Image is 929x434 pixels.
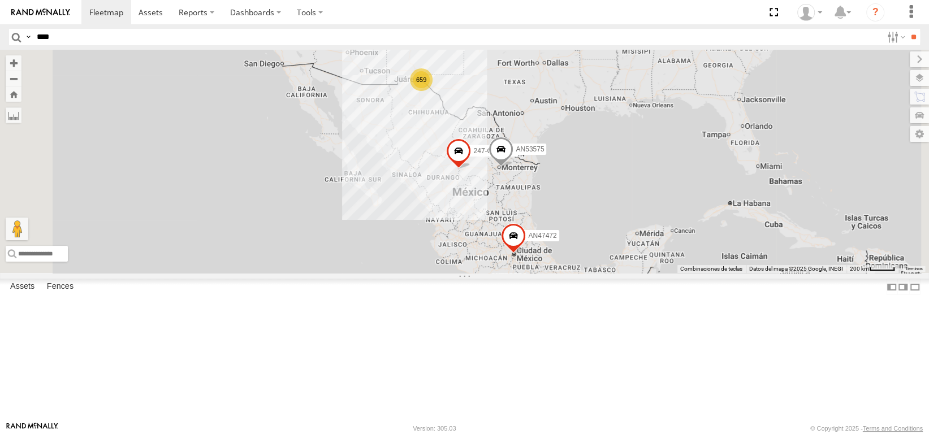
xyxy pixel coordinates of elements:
div: © Copyright 2025 - [810,425,923,432]
label: Fences [41,279,79,295]
button: Combinaciones de teclas [680,265,742,273]
div: Version: 305.03 [413,425,456,432]
a: Terms and Conditions [863,425,923,432]
button: Arrastra al hombrecito al mapa para abrir Street View [6,218,28,240]
button: Zoom Home [6,86,21,102]
span: AN47472 [528,231,556,239]
label: Search Query [24,29,33,45]
div: 659 [410,68,433,91]
div: Erick Ramirez [793,4,826,21]
label: Dock Summary Table to the Right [897,279,909,295]
button: Zoom out [6,71,21,86]
i: ? [866,3,884,21]
a: Visit our Website [6,423,58,434]
button: Zoom in [6,55,21,71]
span: AN53575 [516,145,544,153]
label: Dock Summary Table to the Left [886,279,897,295]
span: 200 km [850,266,869,272]
label: Measure [6,107,21,123]
label: Search Filter Options [883,29,907,45]
img: rand-logo.svg [11,8,70,16]
a: Términos [905,266,923,271]
label: Assets [5,279,40,295]
span: 247-CAMARA [473,147,516,155]
label: Hide Summary Table [909,279,921,295]
button: Escala del mapa: 200 km por 42 píxeles [846,265,898,273]
label: Map Settings [910,126,929,142]
span: Datos del mapa ©2025 Google, INEGI [749,266,843,272]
